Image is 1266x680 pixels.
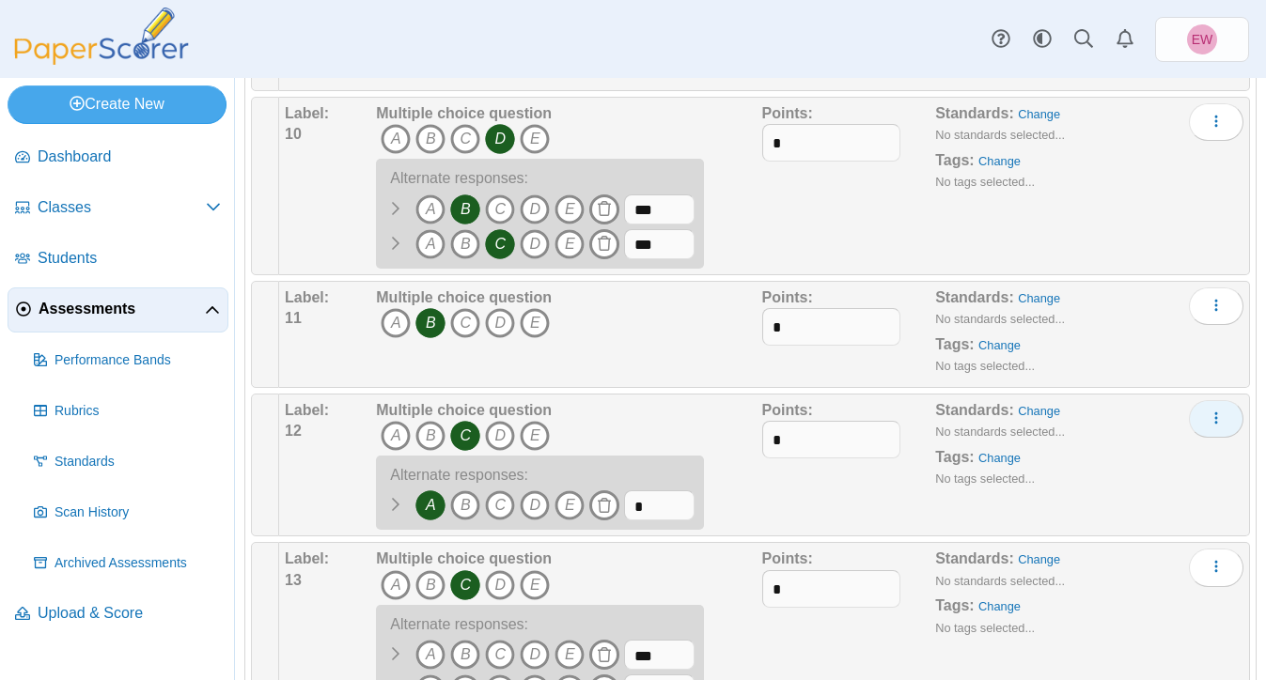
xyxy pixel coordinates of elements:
b: 13 [285,572,302,588]
span: Archived Assessments [55,554,221,573]
i: B [415,421,445,451]
b: Standards: [935,550,1014,566]
span: Dashboard [38,147,221,167]
small: No standards selected... [935,425,1065,439]
b: Multiple choice question [376,105,552,121]
div: Alternate responses: [376,614,695,640]
i: B [450,490,480,520]
i: A [415,194,445,224]
a: Change [978,154,1021,168]
b: Points: [762,105,813,121]
small: No standards selected... [935,574,1065,588]
img: PaperScorer [8,8,195,65]
button: More options [1189,400,1243,438]
div: Alternate responses: [376,168,695,193]
small: No tags selected... [935,359,1035,373]
span: Erin Wiley [1192,33,1213,46]
a: Change [1018,404,1060,418]
i: A [381,124,411,154]
a: Alerts [1104,19,1146,60]
i: E [555,490,585,520]
small: No tags selected... [935,175,1035,189]
span: Scan History [55,503,221,522]
i: E [555,229,585,259]
span: Students [38,248,221,269]
b: Tags: [935,597,974,613]
a: Change [978,451,1021,465]
span: Erin Wiley [1187,24,1217,54]
b: Tags: [935,152,974,168]
i: E [520,308,550,338]
a: Rubrics [26,389,228,434]
a: Archived Assessments [26,541,228,586]
b: Label: [285,105,329,121]
b: Standards: [935,289,1014,305]
a: Dashboard [8,135,228,180]
a: Change [1018,552,1060,566]
span: Upload & Score [38,603,221,624]
i: D [485,421,515,451]
button: More options [1189,287,1243,325]
a: Performance Bands [26,338,228,383]
a: Change [978,338,1021,352]
i: A [415,490,445,520]
i: C [450,570,480,600]
i: C [485,229,515,259]
a: Erin Wiley [1155,17,1249,62]
a: Assessments [8,287,228,332]
i: D [485,308,515,338]
b: Tags: [935,449,974,465]
div: Alternate responses: [376,465,695,490]
b: 11 [285,310,302,326]
button: More options [1189,549,1243,586]
i: E [520,570,550,600]
span: Performance Bands [55,351,221,370]
i: B [415,308,445,338]
i: E [555,194,585,224]
b: Multiple choice question [376,289,552,305]
small: No tags selected... [935,471,1035,486]
i: D [520,194,550,224]
i: A [381,570,411,600]
i: C [485,640,515,670]
a: Change [978,599,1021,613]
i: B [450,229,480,259]
i: A [381,421,411,451]
i: B [450,194,480,224]
a: Scan History [26,490,228,535]
i: D [485,124,515,154]
a: Change [1018,291,1060,305]
a: Upload & Score [8,592,228,637]
span: Rubrics [55,402,221,421]
i: E [520,124,550,154]
i: D [485,570,515,600]
b: Tags: [935,336,974,352]
b: 12 [285,423,302,439]
b: Points: [762,550,813,566]
small: No standards selected... [935,312,1065,326]
span: Assessments [39,299,205,319]
a: Standards [26,440,228,485]
i: C [450,308,480,338]
button: More options [1189,103,1243,141]
b: Points: [762,289,813,305]
small: No standards selected... [935,128,1065,142]
i: C [450,421,480,451]
b: Label: [285,402,329,418]
a: Create New [8,85,227,123]
a: Change [1018,107,1060,121]
i: A [415,229,445,259]
i: B [450,640,480,670]
i: E [555,640,585,670]
b: Standards: [935,105,1014,121]
b: Multiple choice question [376,550,552,566]
i: D [520,229,550,259]
i: D [520,640,550,670]
span: Standards [55,453,221,471]
i: B [415,124,445,154]
i: C [485,194,515,224]
i: A [415,640,445,670]
i: C [485,490,515,520]
i: C [450,124,480,154]
b: Points: [762,402,813,418]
